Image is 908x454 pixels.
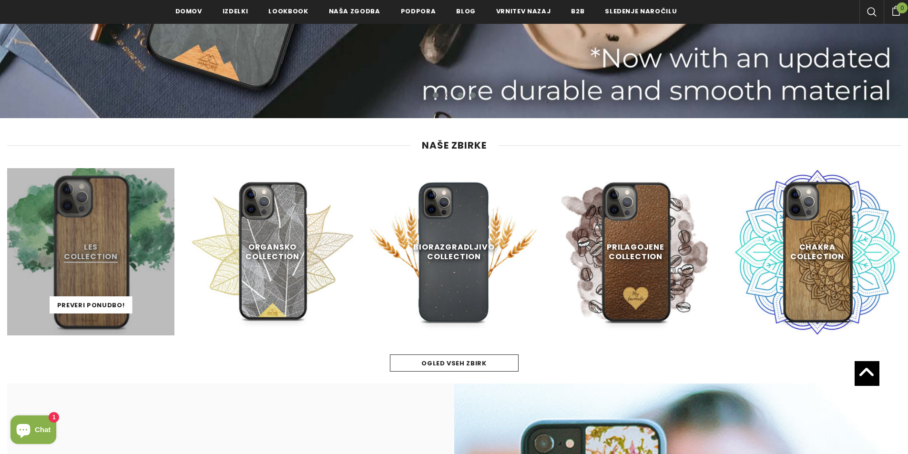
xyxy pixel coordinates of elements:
span: Blog [456,7,476,16]
span: Naše zbirke [422,139,487,152]
span: Sledenje naročilu [605,7,677,16]
button: 3 [458,92,463,98]
button: 4 [470,92,476,98]
span: Domov [175,7,202,16]
button: 2 [445,92,451,98]
span: B2B [571,7,584,16]
span: Vrnitev nazaj [496,7,551,16]
a: Preveri ponudbo! [50,296,132,313]
a: ogled vseh zbirk [390,354,519,372]
inbox-online-store-chat: Shopify online store chat [8,415,59,446]
a: 0 [884,4,908,16]
span: Naša zgodba [329,7,380,16]
button: 1 [433,92,439,98]
span: Izdelki [223,7,248,16]
span: Preveri ponudbo! [57,301,124,310]
span: 0 [897,2,908,13]
span: ogled vseh zbirk [421,359,486,368]
span: Lookbook [268,7,308,16]
span: podpora [401,7,436,16]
